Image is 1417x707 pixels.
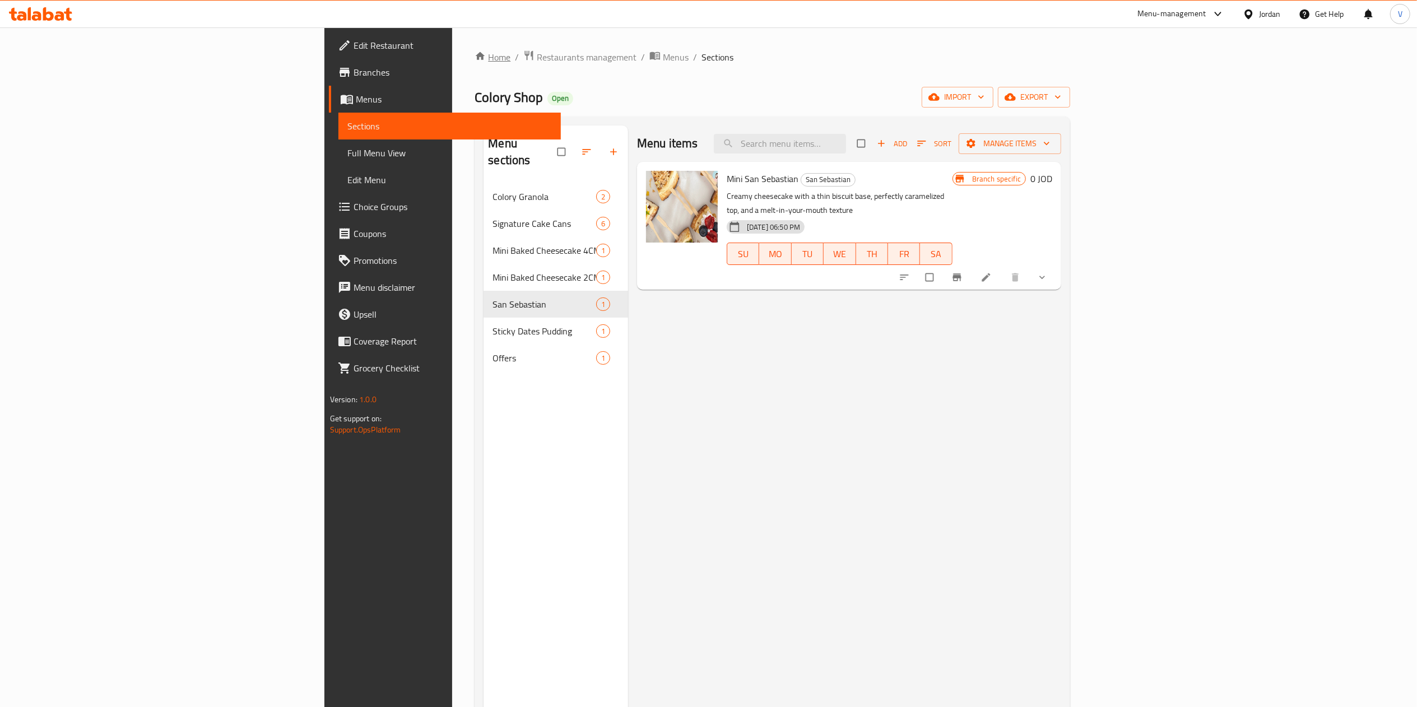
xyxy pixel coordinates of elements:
div: items [596,271,610,284]
button: Branch-specific-item [945,265,972,290]
span: TH [861,246,884,262]
span: 6 [597,218,610,229]
div: Offers1 [484,345,628,371]
span: WE [828,246,851,262]
span: 1 [597,353,610,364]
h2: Menu items [637,135,698,152]
span: Full Menu View [347,146,552,160]
button: Add [874,135,910,152]
nav: breadcrumb [475,50,1070,64]
div: Signature Cake Cans6 [484,210,628,237]
span: Select to update [919,267,942,288]
span: Sort sections [574,139,601,164]
span: Sticky Dates Pudding [493,324,596,338]
span: Promotions [354,254,552,267]
span: San Sebastian [493,297,596,311]
nav: Menu sections [484,179,628,376]
a: Menus [329,86,561,113]
span: San Sebastian [801,173,855,186]
span: Sort [917,137,951,150]
span: Restaurants management [537,50,637,64]
a: Edit menu item [981,272,994,283]
span: Upsell [354,308,552,321]
div: Sticky Dates Pudding1 [484,318,628,345]
div: items [596,324,610,338]
a: Coupons [329,220,561,247]
button: Add section [601,139,628,164]
a: Menus [649,50,689,64]
span: Offers [493,351,596,365]
a: Branches [329,59,561,86]
span: Version: [330,392,357,407]
a: Choice Groups [329,193,561,220]
span: V [1398,8,1402,20]
div: items [596,297,610,311]
div: San Sebastian1 [484,291,628,318]
button: FR [888,243,920,265]
span: Edit Restaurant [354,39,552,52]
a: Menu disclaimer [329,274,561,301]
li: / [693,50,697,64]
div: items [596,217,610,230]
button: export [998,87,1070,108]
span: 1 [597,272,610,283]
input: search [714,134,846,154]
span: import [931,90,984,104]
span: 1 [597,245,610,256]
button: WE [824,243,856,265]
span: Menus [663,50,689,64]
a: Sections [338,113,561,139]
span: Sections [701,50,733,64]
span: Mini Baked Cheesecake 4CM [493,244,596,257]
span: Menu disclaimer [354,281,552,294]
a: Edit Restaurant [329,32,561,59]
img: Mini San Sebastian [646,171,718,243]
button: sort-choices [892,265,919,290]
a: Full Menu View [338,139,561,166]
h6: 0 JOD [1030,171,1052,187]
span: Choice Groups [354,200,552,213]
div: items [596,244,610,257]
div: Mini Baked Cheesecake 4CM1 [484,237,628,264]
div: Jordan [1259,8,1281,20]
a: Coverage Report [329,328,561,355]
a: Support.OpsPlatform [330,422,401,437]
span: Mini San Sebastian [727,170,798,187]
span: Signature Cake Cans [493,217,596,230]
span: Manage items [968,137,1052,151]
a: Restaurants management [523,50,637,64]
span: 2 [597,192,610,202]
div: San Sebastian [801,173,856,187]
span: 1.0.0 [359,392,377,407]
span: Branch specific [968,174,1025,184]
span: SA [924,246,947,262]
span: Edit Menu [347,173,552,187]
button: delete [1003,265,1030,290]
button: Sort [914,135,954,152]
span: TU [796,246,819,262]
span: export [1007,90,1061,104]
div: Colory Granola2 [484,183,628,210]
span: Grocery Checklist [354,361,552,375]
span: MO [764,246,787,262]
button: TH [856,243,888,265]
span: Sort items [910,135,959,152]
li: / [641,50,645,64]
a: Upsell [329,301,561,328]
p: Creamy cheesecake with a thin biscuit base, perfectly caramelized top, and a melt-in-your-mouth t... [727,189,953,217]
span: 1 [597,299,610,310]
button: import [922,87,993,108]
span: Coupons [354,227,552,240]
span: Colory Granola [493,190,596,203]
div: Mini Baked Cheesecake 2CM [493,271,596,284]
span: 1 [597,326,610,337]
button: show more [1030,265,1057,290]
button: SA [920,243,952,265]
span: Get support on: [330,411,382,426]
span: [DATE] 06:50 PM [742,222,805,232]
